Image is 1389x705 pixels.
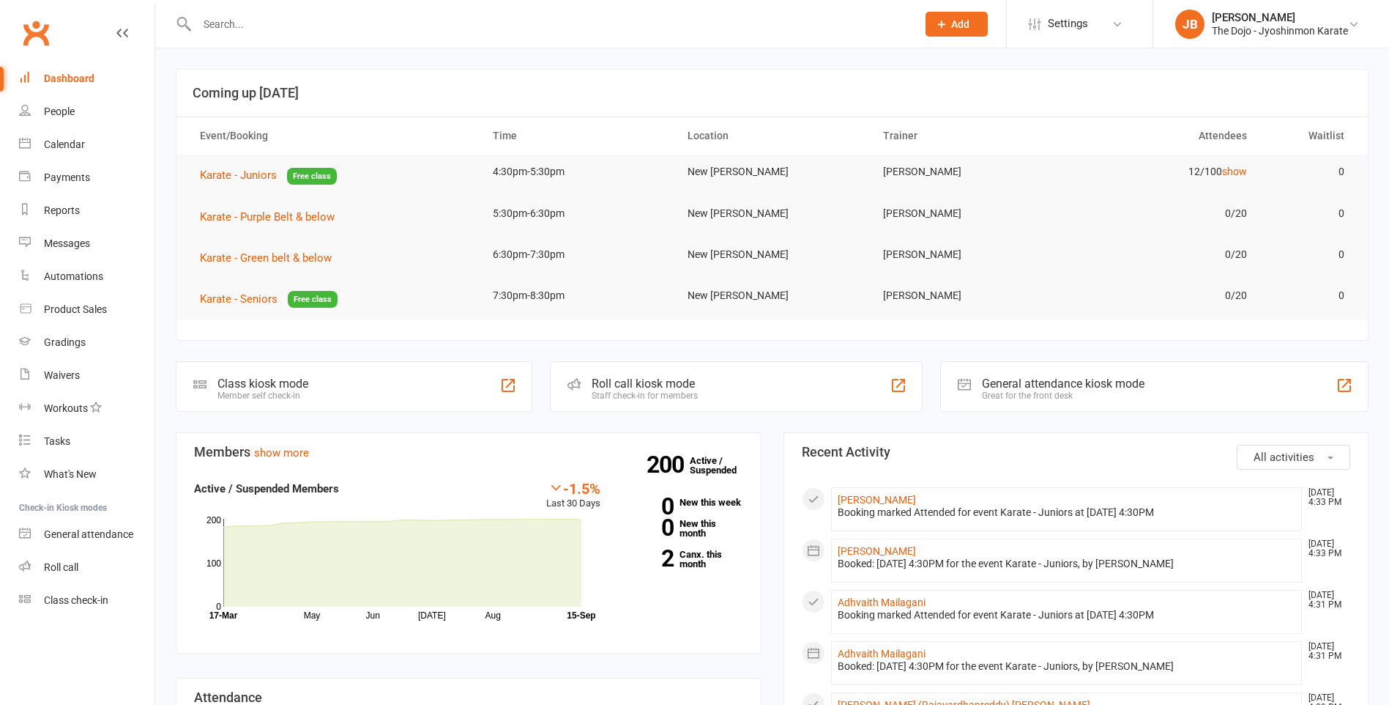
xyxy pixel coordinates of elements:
[1212,11,1348,24] div: [PERSON_NAME]
[802,445,1351,459] h3: Recent Activity
[193,14,906,34] input: Search...
[1301,591,1349,610] time: [DATE] 4:31 PM
[870,155,1065,189] td: [PERSON_NAME]
[1065,237,1259,272] td: 0/20
[19,458,154,491] a: What's New
[193,86,1352,100] h3: Coming up [DATE]
[546,480,600,496] div: -1.5%
[19,227,154,260] a: Messages
[1260,155,1358,189] td: 0
[1065,155,1259,189] td: 12/100
[838,597,926,608] a: Adhvaith Mailagani
[674,278,869,313] td: New [PERSON_NAME]
[1048,7,1088,40] span: Settings
[44,171,90,183] div: Payments
[1254,451,1314,464] span: All activities
[1065,117,1259,155] th: Attendees
[982,377,1144,391] div: General attendance kiosk mode
[622,495,674,517] strong: 0
[1301,488,1349,507] time: [DATE] 4:33 PM
[288,291,338,308] span: Free class
[480,196,674,231] td: 5:30pm-6:30pm
[647,454,690,476] strong: 200
[622,519,743,538] a: 0New this month
[926,12,988,37] button: Add
[19,128,154,161] a: Calendar
[200,251,332,265] span: Karate - Green belt & below
[838,660,1296,673] div: Booked: [DATE] 4:30PM for the event Karate - Juniors, by [PERSON_NAME]
[44,237,90,249] div: Messages
[44,106,75,117] div: People
[200,210,335,224] span: Karate - Purple Belt & below
[44,303,107,315] div: Product Sales
[622,498,743,507] a: 0New this week
[44,336,86,348] div: Gradings
[870,237,1065,272] td: [PERSON_NAME]
[480,155,674,189] td: 4:30pm-5:30pm
[44,139,85,150] div: Calendar
[480,237,674,272] td: 6:30pm-7:30pm
[1260,196,1358,231] td: 0
[19,326,154,359] a: Gradings
[44,402,88,414] div: Workouts
[674,196,869,231] td: New [PERSON_NAME]
[19,260,154,293] a: Automations
[1301,539,1349,558] time: [DATE] 4:33 PM
[690,445,754,486] a: 200Active / Suspended
[200,292,278,306] span: Karate - Seniors
[200,249,342,267] button: Karate - Green belt & below
[19,62,154,95] a: Dashboard
[622,517,674,539] strong: 0
[200,208,345,226] button: Karate - Purple Belt & below
[19,425,154,458] a: Tasks
[19,95,154,128] a: People
[254,446,309,459] a: show more
[1065,278,1259,313] td: 0/20
[19,392,154,425] a: Workouts
[480,117,674,155] th: Time
[44,73,94,84] div: Dashboard
[592,377,698,391] div: Roll call kiosk mode
[19,194,154,227] a: Reports
[44,561,78,573] div: Roll call
[674,237,869,272] td: New [PERSON_NAME]
[217,391,308,401] div: Member self check-in
[194,690,743,705] h3: Attendance
[951,18,969,30] span: Add
[200,169,277,182] span: Karate - Juniors
[19,584,154,617] a: Class kiosk mode
[200,290,338,309] button: Karate - SeniorsFree class
[194,482,339,495] strong: Active / Suspended Members
[1237,445,1350,470] button: All activities
[622,547,674,569] strong: 2
[1260,237,1358,272] td: 0
[1175,10,1204,39] div: JB
[546,480,600,512] div: Last 30 Days
[44,435,70,447] div: Tasks
[1212,24,1348,37] div: The Dojo - Jyoshinmon Karate
[44,528,133,540] div: General attendance
[870,278,1065,313] td: [PERSON_NAME]
[622,550,743,569] a: 2Canx. this month
[194,445,743,459] h3: Members
[19,161,154,194] a: Payments
[287,168,337,185] span: Free class
[1260,278,1358,313] td: 0
[674,117,869,155] th: Location
[44,468,97,480] div: What's New
[44,369,80,381] div: Waivers
[44,270,103,282] div: Automations
[838,545,916,557] a: [PERSON_NAME]
[1222,166,1247,177] a: show
[674,155,869,189] td: New [PERSON_NAME]
[838,494,916,506] a: [PERSON_NAME]
[1260,117,1358,155] th: Waitlist
[18,15,54,51] a: Clubworx
[200,166,337,185] button: Karate - JuniorsFree class
[982,391,1144,401] div: Great for the front desk
[44,594,108,606] div: Class check-in
[19,359,154,392] a: Waivers
[217,377,308,391] div: Class kiosk mode
[19,293,154,326] a: Product Sales
[480,278,674,313] td: 7:30pm-8:30pm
